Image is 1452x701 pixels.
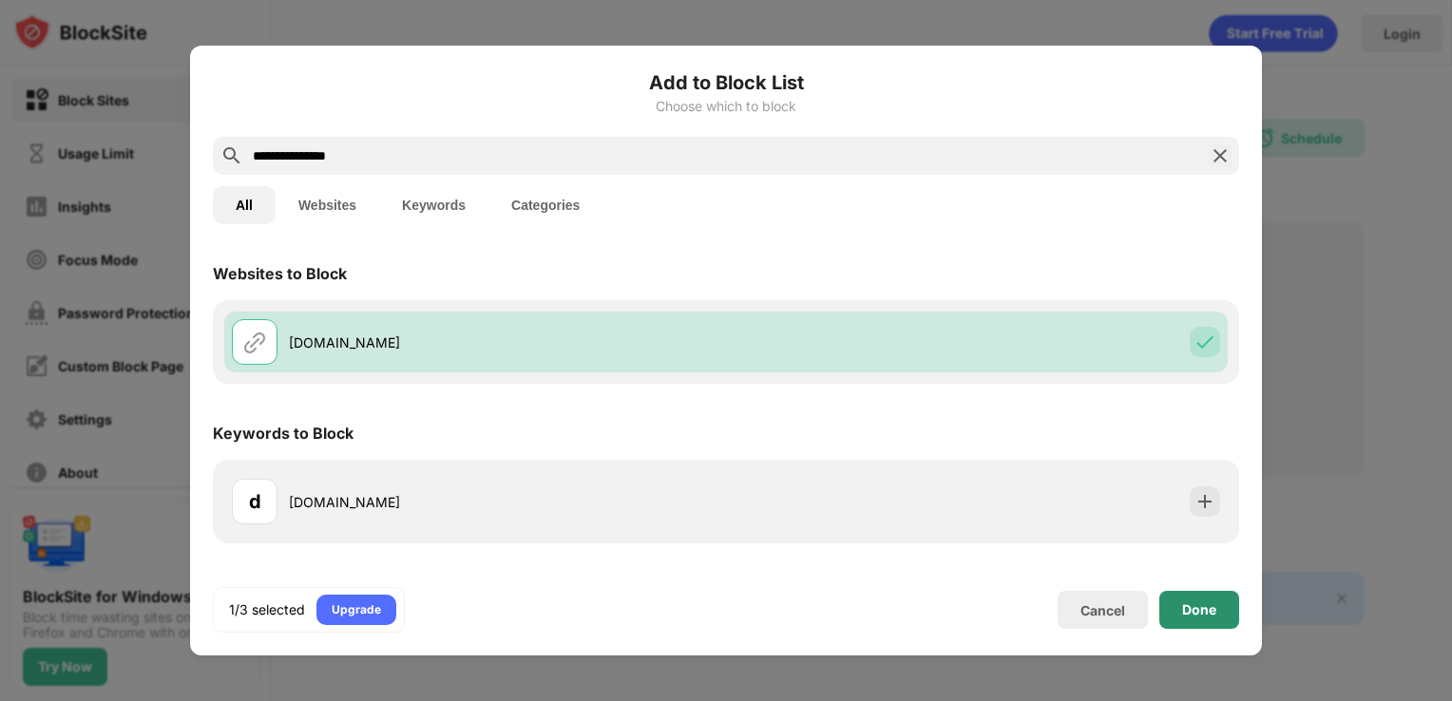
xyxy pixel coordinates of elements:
[379,186,488,224] button: Keywords
[229,600,305,619] div: 1/3 selected
[289,332,726,352] div: [DOMAIN_NAME]
[213,424,353,443] div: Keywords to Block
[213,264,347,283] div: Websites to Block
[220,144,243,167] img: search.svg
[332,600,381,619] div: Upgrade
[243,331,266,353] img: url.svg
[289,492,726,512] div: [DOMAIN_NAME]
[213,99,1239,114] div: Choose which to block
[213,68,1239,97] h6: Add to Block List
[276,186,379,224] button: Websites
[1182,602,1216,617] div: Done
[1209,144,1232,167] img: search-close
[213,186,276,224] button: All
[1080,602,1125,618] div: Cancel
[249,487,261,516] div: d
[488,186,602,224] button: Categories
